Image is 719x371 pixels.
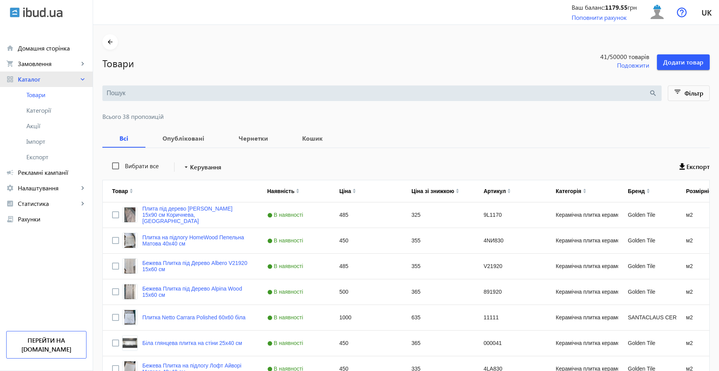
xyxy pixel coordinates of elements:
mat-icon: keyboard_arrow_right [79,200,86,207]
div: Ваш баланс: грн [572,3,637,12]
span: В наявності [267,212,305,218]
span: В наявності [267,340,305,346]
div: 355 [402,254,474,279]
div: V21920 [474,254,546,279]
div: Golden Tile [619,228,677,253]
mat-icon: filter_list [672,88,683,99]
div: 9L1170 [474,202,546,228]
mat-icon: keyboard_arrow_right [79,60,86,68]
mat-icon: campaign [6,169,14,176]
span: Всього 38 пропозицій [102,113,710,120]
img: arrow-up.svg [456,188,459,191]
div: Керамічна плитка керамограніт [546,305,619,330]
span: Подовжити [617,61,649,70]
img: user.svg [648,3,666,21]
div: Категорія [556,188,581,194]
div: 365 [402,279,474,305]
mat-icon: keyboard_arrow_right [79,75,86,83]
div: Товар [112,188,128,194]
button: Експорт [679,160,710,174]
div: Ціна зі знижкою [411,188,454,194]
span: В наявності [267,237,305,244]
div: 450 [330,228,402,253]
div: Golden Tile [619,331,677,356]
h1: Товари [102,56,560,70]
span: Експорт [686,162,710,171]
span: Налаштування [18,184,79,192]
mat-icon: receipt_long [6,215,14,223]
img: arrow-up.svg [353,188,356,191]
div: 485 [330,202,402,228]
mat-icon: settings [6,184,14,192]
span: Домашня сторінка [18,44,86,52]
b: 1179.55 [605,3,627,11]
div: 500 [330,279,402,305]
img: ibud.svg [10,7,20,17]
div: Бренд [628,188,645,194]
div: SANTACLAUS CERAMICA [619,305,677,330]
a: Плитка Netto Carrara Polished 60x60 біла [142,314,245,320]
div: 891920 [474,279,546,305]
span: Статистика [18,200,79,207]
a: Бежева Плитка під Дерево Alpina Wood 15х60 см [142,286,249,298]
a: Плитка на підлогу HomeWood Пепельна Матова 40х40 см [142,234,249,247]
div: Golden Tile [619,202,677,228]
span: В наявності [267,289,305,295]
div: 000041 [474,331,546,356]
img: arrow-up.svg [130,188,133,191]
img: arrow-down.svg [646,191,650,193]
img: arrow-down.svg [507,191,511,193]
div: 365 [402,331,474,356]
div: Керамічна плитка керамограніт [546,202,619,228]
button: Додати товар [657,54,710,70]
span: Фільтр [684,89,703,97]
span: Товари [26,91,86,99]
mat-icon: arrow_drop_down [182,163,190,171]
div: 355 [402,228,474,253]
span: Акції [26,122,86,130]
div: Розмірність [686,188,718,194]
b: Чернетки [231,135,276,141]
div: 485 [330,254,402,279]
img: arrow-up.svg [296,188,299,191]
mat-icon: analytics [6,200,14,207]
img: ibud_text.svg [23,7,62,17]
span: Імпорт [26,138,86,145]
a: Поповнити рахунок [572,13,627,21]
span: Рекламні кампанії [18,169,86,176]
img: arrow-up.svg [507,188,511,191]
span: Каталог [18,75,79,83]
input: Пошук [107,89,649,98]
a: Біла глянцева плитка на стіни 25х40 см [142,340,242,346]
div: Golden Tile [619,279,677,305]
div: Артикул [484,188,506,194]
mat-icon: home [6,44,14,52]
span: Експорт [26,153,86,161]
span: В наявності [267,314,305,320]
a: Бежева Плитка під Дерево Albero V21920 15х60 см [142,260,249,272]
div: Керамічна плитка керамограніт [546,279,619,305]
button: Фільтр [668,85,710,101]
div: Golden Tile [619,254,677,279]
div: 4NИ830 [474,228,546,253]
button: Керування [179,160,225,174]
span: Категорії [26,106,86,114]
div: Керамічна плитка керамограніт [546,228,619,253]
div: 1000 [330,305,402,330]
div: 325 [402,202,474,228]
div: Ціна [339,188,351,194]
a: Перейти на [DOMAIN_NAME] [6,331,86,359]
img: help.svg [677,7,687,17]
mat-icon: shopping_cart [6,60,14,68]
b: Опубліковані [155,135,212,141]
img: arrow-down.svg [353,191,356,193]
b: Всі [112,135,136,141]
img: arrow-down.svg [130,191,133,193]
div: Керамічна плитка керамограніт [546,254,619,279]
img: arrow-down.svg [583,191,586,193]
b: Кошик [294,135,330,141]
span: Рахунки [18,215,86,223]
span: /50000 товарів [607,52,649,61]
div: Керамічна плитка керамограніт [546,331,619,356]
div: 11111 [474,305,546,330]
